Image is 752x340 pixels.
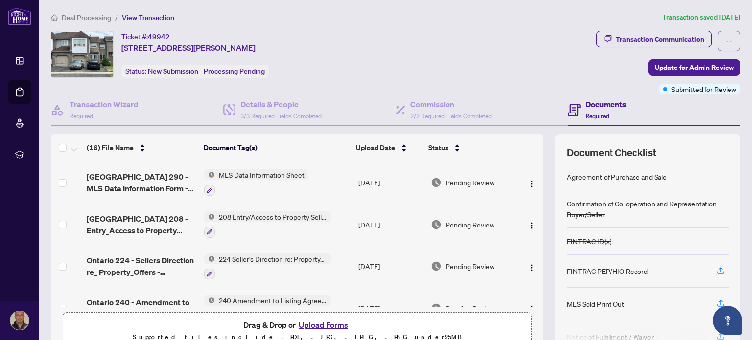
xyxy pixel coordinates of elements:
[431,261,442,272] img: Document Status
[524,300,540,316] button: Logo
[713,306,742,335] button: Open asap
[87,171,196,194] span: [GEOGRAPHIC_DATA] 290 - MLS Data Information Form - Freehold - Sale.pdf
[148,67,265,76] span: New Submission - Processing Pending
[121,65,269,78] div: Status:
[87,254,196,278] span: Ontario 224 - Sellers Direction re_ Property_Offers - Important Information for Seller Acknowledg...
[352,134,424,161] th: Upload Date
[200,134,352,161] th: Document Tag(s)
[354,287,427,329] td: [DATE]
[567,266,648,276] div: FINTRAC PEP/HIO Record
[83,134,200,161] th: (16) File Name
[215,253,331,264] span: 224 Seller's Direction re: Property/Offers - Important Information for Seller Acknowledgement
[446,261,494,272] span: Pending Review
[62,13,111,22] span: Deal Processing
[567,298,624,309] div: MLS Sold Print Out
[204,211,331,238] button: Status Icon208 Entry/Access to Property Seller Acknowledgement
[528,222,536,229] img: Logo
[431,303,442,314] img: Document Status
[204,295,331,321] button: Status Icon240 Amendment to Listing Agreement - Authority to Offer for Sale Price Change/Extensio...
[655,60,734,75] span: Update for Admin Review
[567,198,728,220] div: Confirmation of Co-operation and Representation—Buyer/Seller
[528,180,536,188] img: Logo
[524,175,540,190] button: Logo
[240,113,322,120] span: 3/3 Required Fields Completed
[354,161,427,204] td: [DATE]
[8,7,31,25] img: logo
[596,31,712,47] button: Transaction Communication
[424,134,515,161] th: Status
[354,246,427,288] td: [DATE]
[586,113,609,120] span: Required
[148,32,170,41] span: 49942
[215,169,308,180] span: MLS Data Information Sheet
[215,211,331,222] span: 208 Entry/Access to Property Seller Acknowledgement
[51,14,58,21] span: home
[215,295,331,306] span: 240 Amendment to Listing Agreement - Authority to Offer for Sale Price Change/Extension/Amendment(s)
[121,31,170,42] div: Ticket #:
[240,98,322,110] h4: Details & People
[524,258,540,274] button: Logo
[51,31,113,77] img: IMG-E12272049_1.jpg
[204,169,308,196] button: Status IconMLS Data Information Sheet
[431,219,442,230] img: Document Status
[204,253,215,264] img: Status Icon
[671,84,736,94] span: Submitted for Review
[524,217,540,232] button: Logo
[204,253,331,280] button: Status Icon224 Seller's Direction re: Property/Offers - Important Information for Seller Acknowle...
[410,113,492,120] span: 2/2 Required Fields Completed
[87,213,196,236] span: [GEOGRAPHIC_DATA] 208 - Entry_Access to Property Seller Acknowledgement.pdf
[446,219,494,230] span: Pending Review
[204,295,215,306] img: Status Icon
[204,211,215,222] img: Status Icon
[431,177,442,188] img: Document Status
[410,98,492,110] h4: Commission
[356,142,395,153] span: Upload Date
[428,142,448,153] span: Status
[616,31,704,47] div: Transaction Communication
[726,38,732,45] span: ellipsis
[121,42,256,54] span: [STREET_ADDRESS][PERSON_NAME]
[446,303,494,314] span: Pending Review
[528,305,536,313] img: Logo
[446,177,494,188] span: Pending Review
[528,264,536,272] img: Logo
[10,311,29,330] img: Profile Icon
[354,204,427,246] td: [DATE]
[70,98,139,110] h4: Transaction Wizard
[87,142,134,153] span: (16) File Name
[662,12,740,23] article: Transaction saved [DATE]
[648,59,740,76] button: Update for Admin Review
[567,236,611,247] div: FINTRAC ID(s)
[70,113,93,120] span: Required
[115,12,118,23] li: /
[567,171,667,182] div: Agreement of Purchase and Sale
[586,98,626,110] h4: Documents
[87,296,196,320] span: Ontario 240 - Amendment to Listing Agreement Authority to Offer for Sale Price Change [DATE] .pdf
[296,318,351,331] button: Upload Forms
[567,146,656,159] span: Document Checklist
[204,169,215,180] img: Status Icon
[243,318,351,331] span: Drag & Drop or
[122,13,174,22] span: View Transaction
